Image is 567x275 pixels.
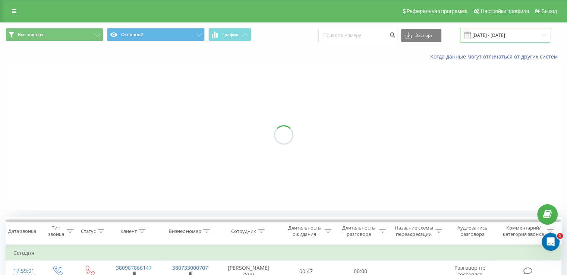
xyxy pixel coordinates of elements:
[318,29,397,42] input: Поиск по номеру
[481,8,529,14] span: Настройки профиля
[6,28,103,41] button: Все звонки
[81,228,96,234] div: Статус
[172,264,208,271] a: 380733000707
[222,32,239,37] span: График
[47,225,64,237] div: Тип звонка
[286,225,323,237] div: Длительность ожидания
[6,246,561,260] td: Сегодня
[541,8,557,14] span: Выход
[542,233,560,251] iframe: Intercom live chat
[451,225,494,237] div: Аудиозапись разговора
[557,233,563,239] span: 1
[501,225,545,237] div: Комментарий/категория звонка
[401,29,441,42] button: Экспорт
[231,228,256,234] div: Сотрудник
[169,228,201,234] div: Бизнес номер
[120,228,137,234] div: Клиент
[340,225,377,237] div: Длительность разговора
[107,28,205,41] button: Основной
[208,28,251,41] button: График
[394,225,434,237] div: Название схемы переадресации
[406,8,467,14] span: Реферальная программа
[8,228,36,234] div: Дата звонка
[18,32,43,38] span: Все звонки
[116,264,152,271] a: 380987866147
[430,53,561,60] a: Когда данные могут отличаться от других систем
